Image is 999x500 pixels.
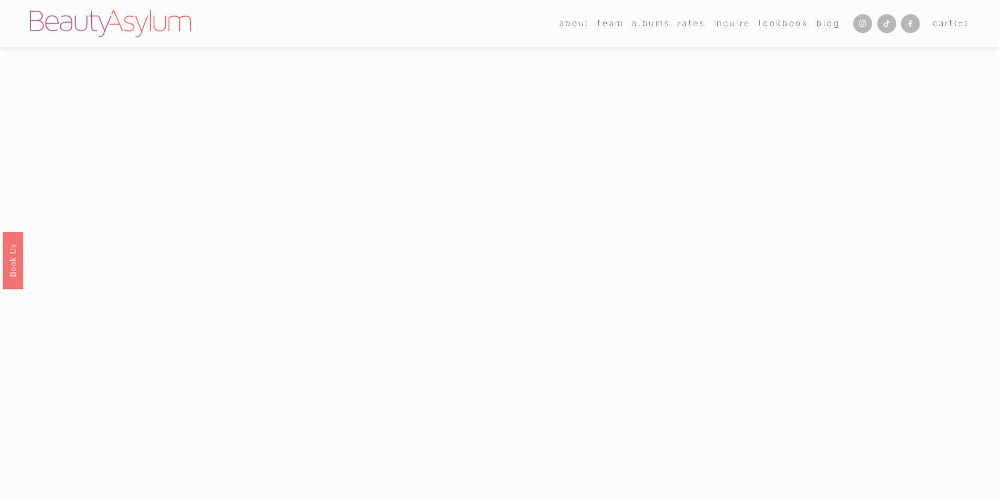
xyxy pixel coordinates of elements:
[30,10,191,37] img: Beauty Asylum | Bridal Hair &amp; Makeup Charlotte &amp; Atlanta
[678,16,705,31] a: Rates
[598,17,624,30] span: team
[933,17,969,30] a: Cart(0)
[901,14,920,33] a: Facebook
[632,16,670,31] a: albums
[560,16,590,31] a: folder dropdown
[598,16,624,31] a: folder dropdown
[853,14,872,33] a: Instagram
[958,19,965,28] span: 0
[560,17,590,30] span: about
[877,14,896,33] a: TikTok
[759,16,808,31] a: Lookbook
[3,231,23,289] a: Book Us
[713,16,751,31] a: Inquire
[817,16,841,31] a: Blog
[954,19,969,28] span: ( )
